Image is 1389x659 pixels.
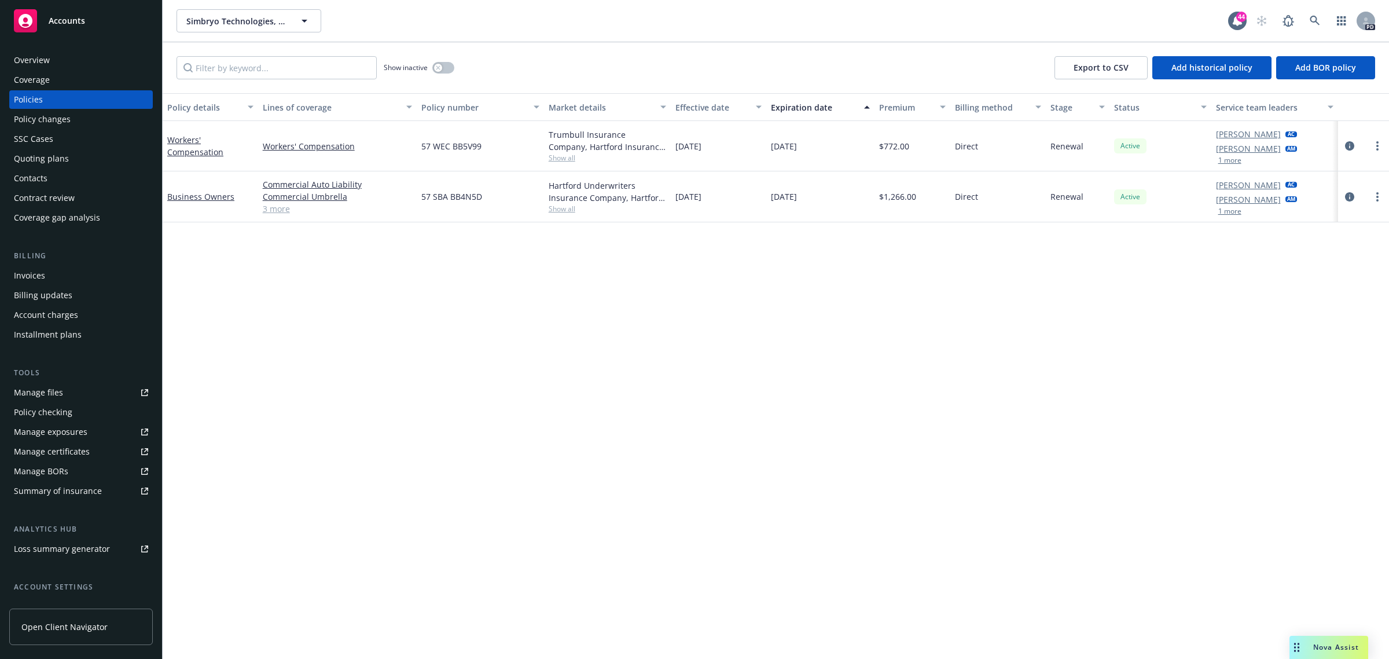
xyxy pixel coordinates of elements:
[9,169,153,188] a: Contacts
[1054,56,1148,79] button: Export to CSV
[263,203,412,215] a: 3 more
[549,129,667,153] div: Trumbull Insurance Company, Hartford Insurance Group
[9,110,153,129] a: Policy changes
[1277,9,1300,32] a: Report a Bug
[549,204,667,214] span: Show all
[1236,12,1247,22] div: 44
[1152,56,1272,79] button: Add historical policy
[177,56,377,79] input: Filter by keyword...
[167,191,234,202] a: Business Owners
[771,191,797,203] span: [DATE]
[14,383,63,402] div: Manage files
[9,598,153,616] a: Service team
[9,286,153,305] a: Billing updates
[421,140,482,152] span: 57 WEC BB5V99
[9,423,153,441] a: Manage exposures
[9,71,153,89] a: Coverage
[9,266,153,285] a: Invoices
[9,442,153,461] a: Manage certificates
[1109,93,1211,121] button: Status
[1218,157,1241,164] button: 1 more
[1050,191,1083,203] span: Renewal
[9,90,153,109] a: Policies
[9,149,153,168] a: Quoting plans
[675,191,701,203] span: [DATE]
[263,140,412,152] a: Workers' Compensation
[9,306,153,324] a: Account charges
[1218,208,1241,215] button: 1 more
[1216,193,1281,206] a: [PERSON_NAME]
[49,16,85,25] span: Accounts
[14,90,43,109] div: Policies
[21,621,108,633] span: Open Client Navigator
[955,191,978,203] span: Direct
[1074,62,1129,73] span: Export to CSV
[14,325,82,344] div: Installment plans
[1276,56,1375,79] button: Add BOR policy
[263,101,399,114] div: Lines of coverage
[177,9,321,32] button: Simbryo Technologies, Inc.
[1216,179,1281,191] a: [PERSON_NAME]
[879,191,916,203] span: $1,266.00
[771,101,857,114] div: Expiration date
[1050,101,1092,114] div: Stage
[1295,62,1356,73] span: Add BOR policy
[14,169,47,188] div: Contacts
[258,93,417,121] button: Lines of coverage
[1119,192,1142,202] span: Active
[675,140,701,152] span: [DATE]
[186,15,286,27] span: Simbryo Technologies, Inc.
[766,93,874,121] button: Expiration date
[1050,140,1083,152] span: Renewal
[14,540,110,558] div: Loss summary generator
[9,51,153,69] a: Overview
[421,101,527,114] div: Policy number
[955,140,978,152] span: Direct
[1171,62,1252,73] span: Add historical policy
[771,140,797,152] span: [DATE]
[879,140,909,152] span: $772.00
[9,482,153,500] a: Summary of insurance
[163,93,258,121] button: Policy details
[14,51,50,69] div: Overview
[1313,642,1359,652] span: Nova Assist
[14,306,78,324] div: Account charges
[263,191,412,203] a: Commercial Umbrella
[9,383,153,402] a: Manage files
[675,101,749,114] div: Effective date
[1370,190,1384,204] a: more
[1289,636,1304,659] div: Drag to move
[9,5,153,37] a: Accounts
[14,442,90,461] div: Manage certificates
[1046,93,1109,121] button: Stage
[1343,190,1357,204] a: circleInformation
[14,110,71,129] div: Policy changes
[544,93,671,121] button: Market details
[14,423,87,441] div: Manage exposures
[1303,9,1326,32] a: Search
[549,101,654,114] div: Market details
[14,208,100,227] div: Coverage gap analysis
[14,130,53,148] div: SSC Cases
[9,130,153,148] a: SSC Cases
[1343,139,1357,153] a: circleInformation
[14,266,45,285] div: Invoices
[549,180,667,204] div: Hartford Underwriters Insurance Company, Hartford Insurance Group
[874,93,951,121] button: Premium
[167,101,241,114] div: Policy details
[9,462,153,481] a: Manage BORs
[14,189,75,207] div: Contract review
[1250,9,1273,32] a: Start snowing
[950,93,1046,121] button: Billing method
[1216,101,1321,114] div: Service team leaders
[1119,141,1142,151] span: Active
[9,367,153,379] div: Tools
[879,101,934,114] div: Premium
[1289,636,1368,659] button: Nova Assist
[9,540,153,558] a: Loss summary generator
[1114,101,1194,114] div: Status
[9,403,153,422] a: Policy checking
[1370,139,1384,153] a: more
[9,581,153,593] div: Account settings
